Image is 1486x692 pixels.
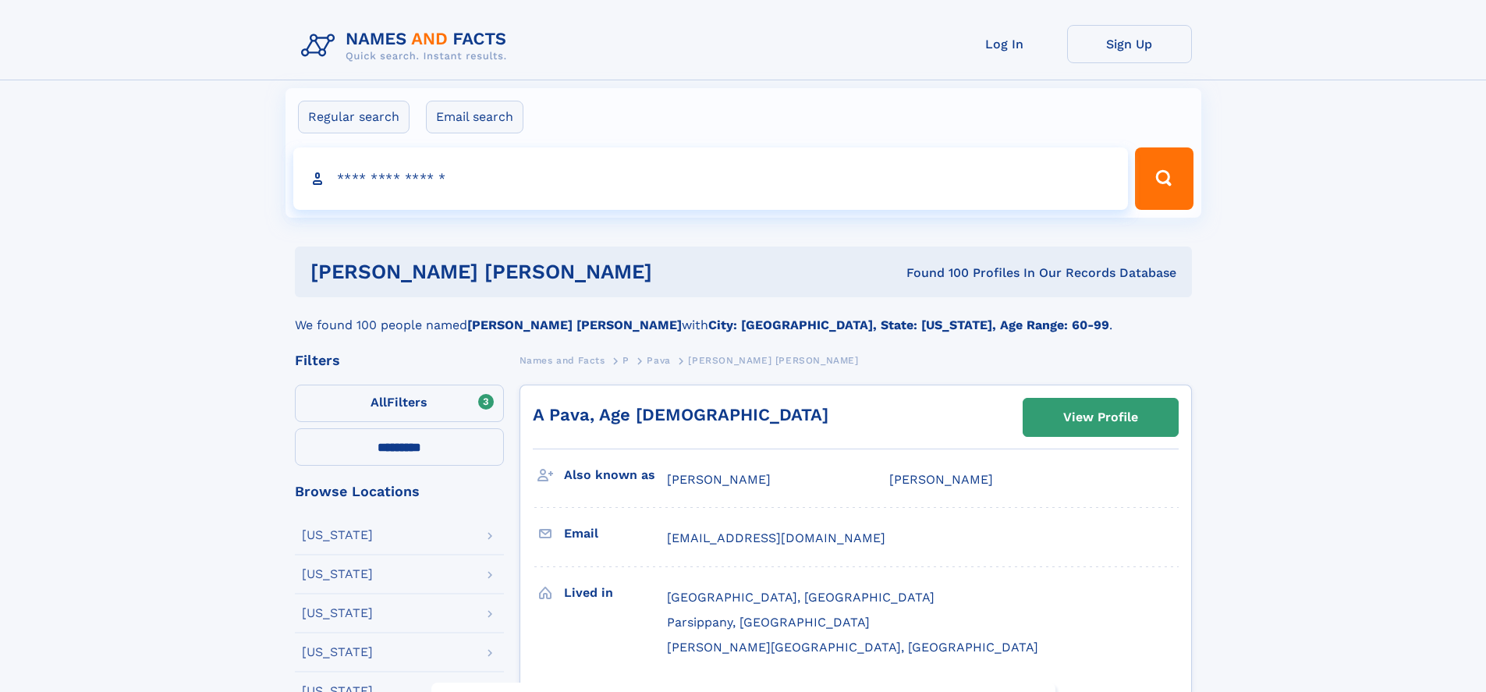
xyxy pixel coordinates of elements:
div: View Profile [1063,399,1138,435]
div: [US_STATE] [302,646,373,658]
div: [US_STATE] [302,568,373,580]
span: [PERSON_NAME] [PERSON_NAME] [688,355,858,366]
img: Logo Names and Facts [295,25,520,67]
span: [PERSON_NAME] [889,472,993,487]
span: All [371,395,387,410]
a: Pava [647,350,670,370]
b: City: [GEOGRAPHIC_DATA], State: [US_STATE], Age Range: 60-99 [708,318,1109,332]
div: Filters [295,353,504,367]
div: [US_STATE] [302,607,373,619]
span: [EMAIL_ADDRESS][DOMAIN_NAME] [667,531,885,545]
b: [PERSON_NAME] [PERSON_NAME] [467,318,682,332]
span: [PERSON_NAME][GEOGRAPHIC_DATA], [GEOGRAPHIC_DATA] [667,640,1038,655]
h1: [PERSON_NAME] [PERSON_NAME] [310,262,779,282]
a: P [622,350,630,370]
a: View Profile [1023,399,1178,436]
label: Regular search [298,101,410,133]
label: Email search [426,101,523,133]
a: Sign Up [1067,25,1192,63]
h3: Lived in [564,580,667,606]
button: Search Button [1135,147,1193,210]
div: Found 100 Profiles In Our Records Database [779,264,1176,282]
a: A Pava, Age [DEMOGRAPHIC_DATA] [533,405,828,424]
h3: Email [564,520,667,547]
a: Log In [942,25,1067,63]
div: Browse Locations [295,484,504,499]
span: [GEOGRAPHIC_DATA], [GEOGRAPHIC_DATA] [667,590,935,605]
span: P [622,355,630,366]
div: We found 100 people named with . [295,297,1192,335]
span: [PERSON_NAME] [667,472,771,487]
div: [US_STATE] [302,529,373,541]
span: Parsippany, [GEOGRAPHIC_DATA] [667,615,870,630]
h3: Also known as [564,462,667,488]
input: search input [293,147,1129,210]
label: Filters [295,385,504,422]
span: Pava [647,355,670,366]
a: Names and Facts [520,350,605,370]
